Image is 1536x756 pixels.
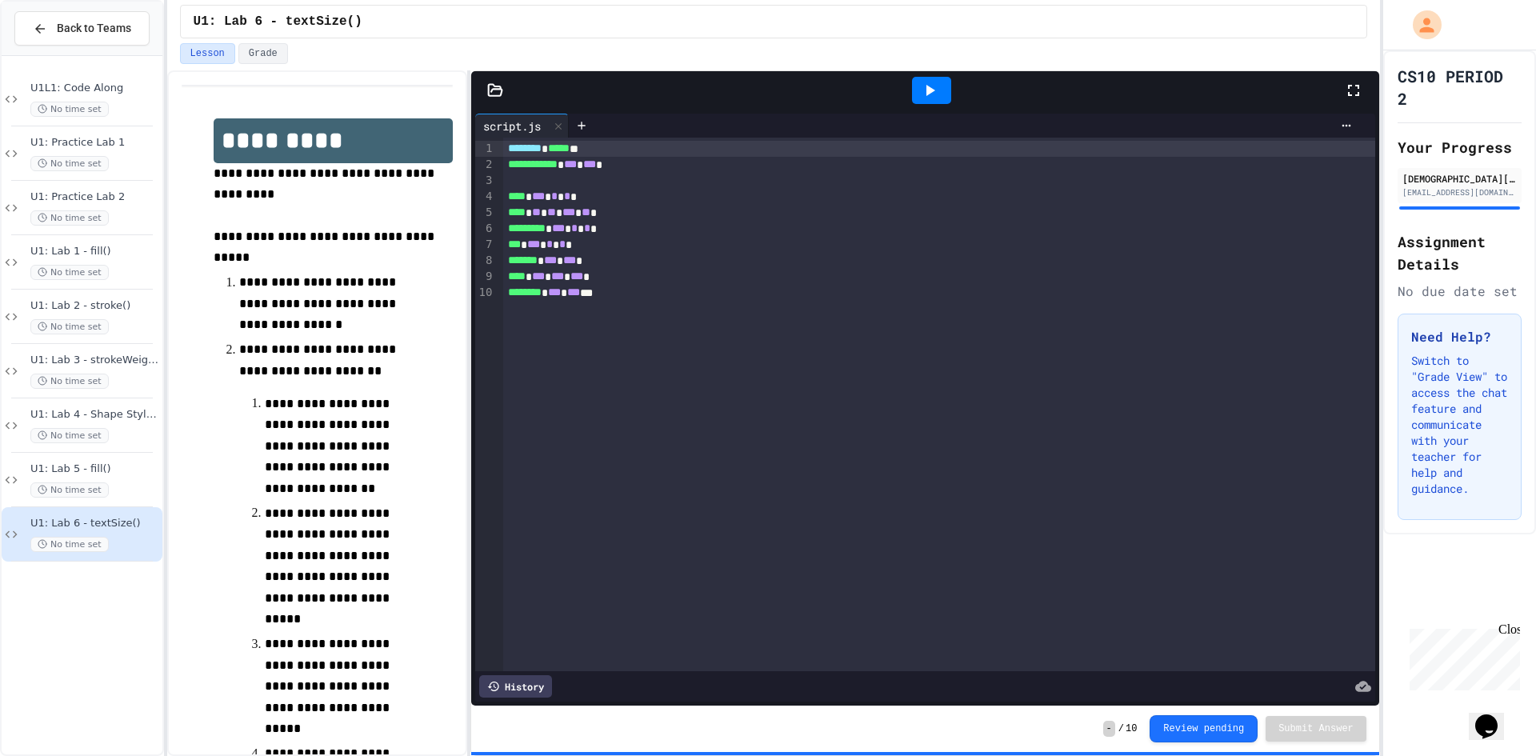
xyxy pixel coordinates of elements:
[475,253,495,269] div: 8
[1398,282,1522,301] div: No due date set
[475,285,495,301] div: 10
[475,157,495,173] div: 2
[1469,692,1520,740] iframe: chat widget
[6,6,110,102] div: Chat with us now!Close
[30,190,159,204] span: U1: Practice Lab 2
[238,43,288,64] button: Grade
[30,462,159,476] span: U1: Lab 5 - fill()
[475,173,495,189] div: 3
[1278,722,1354,735] span: Submit Answer
[180,43,235,64] button: Lesson
[30,265,109,280] span: No time set
[1118,722,1124,735] span: /
[475,118,549,134] div: script.js
[1411,353,1508,497] p: Switch to "Grade View" to access the chat feature and communicate with your teacher for help and ...
[30,537,109,552] span: No time set
[30,299,159,313] span: U1: Lab 2 - stroke()
[475,114,569,138] div: script.js
[1266,716,1366,742] button: Submit Answer
[1402,171,1517,186] div: [DEMOGRAPHIC_DATA][PERSON_NAME]
[30,210,109,226] span: No time set
[30,136,159,150] span: U1: Practice Lab 1
[30,374,109,389] span: No time set
[14,11,150,46] button: Back to Teams
[1398,230,1522,275] h2: Assignment Details
[1403,622,1520,690] iframe: chat widget
[1398,136,1522,158] h2: Your Progress
[30,82,159,95] span: U1L1: Code Along
[1402,186,1517,198] div: [EMAIL_ADDRESS][DOMAIN_NAME]
[475,205,495,221] div: 5
[475,221,495,237] div: 6
[475,237,495,253] div: 7
[30,408,159,422] span: U1: Lab 4 - Shape Styling
[475,269,495,285] div: 9
[30,156,109,171] span: No time set
[479,675,552,698] div: History
[30,482,109,498] span: No time set
[1103,721,1115,737] span: -
[57,20,131,37] span: Back to Teams
[475,189,495,205] div: 4
[30,319,109,334] span: No time set
[475,141,495,157] div: 1
[30,245,159,258] span: U1: Lab 1 - fill()
[1411,327,1508,346] h3: Need Help?
[30,354,159,367] span: U1: Lab 3 - strokeWeight()
[194,12,362,31] span: U1: Lab 6 - textSize()
[30,102,109,117] span: No time set
[1396,6,1446,43] div: My Account
[30,517,159,530] span: U1: Lab 6 - textSize()
[1150,715,1258,742] button: Review pending
[1126,722,1137,735] span: 10
[30,428,109,443] span: No time set
[1398,65,1522,110] h1: CS10 PERIOD 2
